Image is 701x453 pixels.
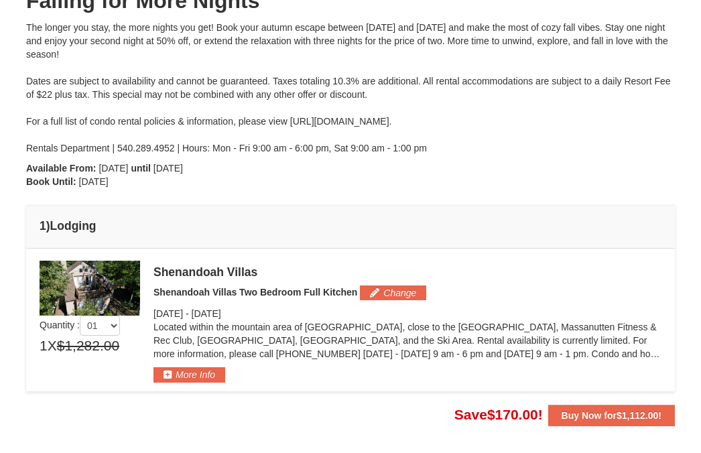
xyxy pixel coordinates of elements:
[360,285,426,300] button: Change
[153,367,225,382] button: More Info
[562,410,661,421] strong: Buy Now for !
[153,163,183,174] span: [DATE]
[57,336,119,356] span: $1,282.00
[40,320,120,330] span: Quantity :
[40,219,661,233] h4: 1 Lodging
[617,410,658,421] span: $1,112.00
[548,405,675,426] button: Buy Now for$1,112.00!
[487,407,538,422] span: $170.00
[46,219,50,233] span: )
[26,176,76,187] strong: Book Until:
[454,407,543,422] span: Save !
[153,320,661,361] p: Located within the mountain area of [GEOGRAPHIC_DATA], close to the [GEOGRAPHIC_DATA], Massanutte...
[79,176,109,187] span: [DATE]
[99,163,128,174] span: [DATE]
[48,336,57,356] span: X
[40,261,140,316] img: 19219019-2-e70bf45f.jpg
[40,336,48,356] span: 1
[26,21,675,155] div: The longer you stay, the more nights you get! Book your autumn escape between [DATE] and [DATE] a...
[26,163,97,174] strong: Available From:
[131,163,151,174] strong: until
[192,308,221,319] span: [DATE]
[153,265,661,279] div: Shenandoah Villas
[153,287,357,298] span: Shenandoah Villas Two Bedroom Full Kitchen
[153,308,183,319] span: [DATE]
[186,308,189,319] span: -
